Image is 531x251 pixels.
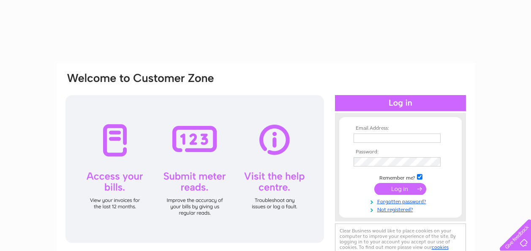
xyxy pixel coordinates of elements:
[351,173,449,181] td: Remember me?
[351,125,449,131] th: Email Address:
[374,183,426,195] input: Submit
[354,205,449,213] a: Not registered?
[354,197,449,205] a: Forgotten password?
[351,149,449,155] th: Password:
